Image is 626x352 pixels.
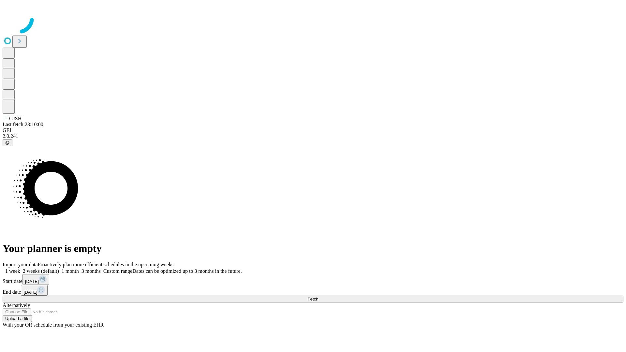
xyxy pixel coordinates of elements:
[25,279,39,284] span: [DATE]
[5,268,20,274] span: 1 week
[62,268,79,274] span: 1 month
[307,297,318,301] span: Fetch
[3,296,623,302] button: Fetch
[23,290,37,295] span: [DATE]
[3,315,32,322] button: Upload a file
[3,133,623,139] div: 2.0.241
[3,139,12,146] button: @
[38,262,175,267] span: Proactively plan more efficient schedules in the upcoming weeks.
[5,140,10,145] span: @
[3,262,38,267] span: Import your data
[9,116,22,121] span: GJSH
[132,268,242,274] span: Dates can be optimized up to 3 months in the future.
[23,268,59,274] span: 2 weeks (default)
[3,302,30,308] span: Alternatively
[21,285,48,296] button: [DATE]
[3,322,104,328] span: With your OR schedule from your existing EHR
[22,274,49,285] button: [DATE]
[3,285,623,296] div: End date
[103,268,132,274] span: Custom range
[3,274,623,285] div: Start date
[3,242,623,255] h1: Your planner is empty
[3,122,43,127] span: Last fetch: 23:10:00
[82,268,101,274] span: 3 months
[3,127,623,133] div: GEI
